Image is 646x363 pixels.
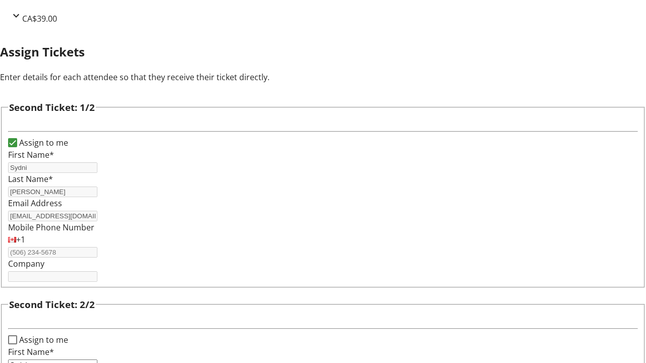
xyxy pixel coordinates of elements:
[17,137,68,149] label: Assign to me
[9,100,95,114] h3: Second Ticket: 1/2
[8,247,97,258] input: (506) 234-5678
[22,13,57,24] span: CA$39.00
[8,222,94,233] label: Mobile Phone Number
[9,297,95,312] h3: Second Ticket: 2/2
[8,198,62,209] label: Email Address
[8,258,44,269] label: Company
[17,334,68,346] label: Assign to me
[8,346,54,357] label: First Name*
[8,149,54,160] label: First Name*
[8,173,53,185] label: Last Name*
